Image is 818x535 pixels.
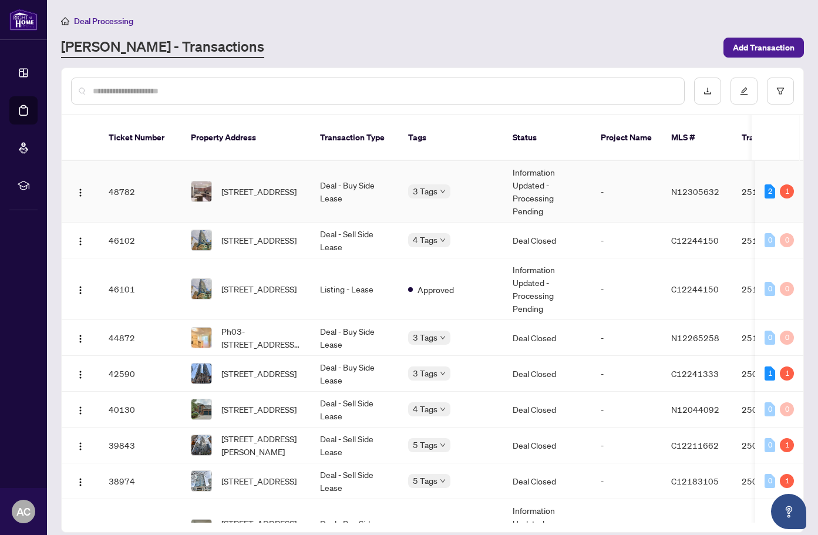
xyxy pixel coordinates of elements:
[771,494,806,529] button: Open asap
[671,235,719,245] span: C12244150
[99,428,181,463] td: 39843
[221,282,297,295] span: [STREET_ADDRESS]
[780,233,794,247] div: 0
[191,279,211,299] img: thumbnail-img
[311,223,399,258] td: Deal - Sell Side Lease
[76,442,85,451] img: Logo
[71,364,90,383] button: Logo
[732,161,814,223] td: 2512924
[99,223,181,258] td: 46102
[191,181,211,201] img: thumbnail-img
[76,477,85,487] img: Logo
[780,184,794,198] div: 1
[440,442,446,448] span: down
[765,366,775,381] div: 1
[418,283,454,296] span: Approved
[591,392,662,428] td: -
[765,233,775,247] div: 0
[311,428,399,463] td: Deal - Sell Side Lease
[723,38,804,58] button: Add Transaction
[765,474,775,488] div: 0
[503,392,591,428] td: Deal Closed
[765,331,775,345] div: 0
[71,472,90,490] button: Logo
[671,440,719,450] span: C12211662
[740,87,748,95] span: edit
[221,403,297,416] span: [STREET_ADDRESS]
[780,474,794,488] div: 1
[16,503,31,520] span: AC
[440,406,446,412] span: down
[76,285,85,295] img: Logo
[311,161,399,223] td: Deal - Buy Side Lease
[440,189,446,194] span: down
[776,87,785,95] span: filter
[765,184,775,198] div: 2
[765,402,775,416] div: 0
[191,471,211,491] img: thumbnail-img
[731,78,758,105] button: edit
[440,237,446,243] span: down
[591,320,662,356] td: -
[440,371,446,376] span: down
[221,432,301,458] span: [STREET_ADDRESS][PERSON_NAME]
[99,463,181,499] td: 38974
[76,406,85,415] img: Logo
[503,320,591,356] td: Deal Closed
[503,115,591,161] th: Status
[732,258,814,320] td: 2511566
[221,185,297,198] span: [STREET_ADDRESS]
[732,356,814,392] td: 2509798
[413,233,437,247] span: 4 Tags
[61,17,69,25] span: home
[221,234,297,247] span: [STREET_ADDRESS]
[440,335,446,341] span: down
[181,115,311,161] th: Property Address
[671,404,719,415] span: N12044092
[732,428,814,463] td: 2508570
[732,320,814,356] td: 2510822
[311,356,399,392] td: Deal - Buy Side Lease
[99,320,181,356] td: 44872
[399,115,503,161] th: Tags
[694,78,721,105] button: download
[413,438,437,452] span: 5 Tags
[311,392,399,428] td: Deal - Sell Side Lease
[732,463,814,499] td: 2508294
[671,186,719,197] span: N12305632
[780,331,794,345] div: 0
[76,188,85,197] img: Logo
[591,463,662,499] td: -
[732,223,814,258] td: 2511566
[71,436,90,455] button: Logo
[221,475,297,487] span: [STREET_ADDRESS]
[765,282,775,296] div: 0
[780,438,794,452] div: 1
[71,400,90,419] button: Logo
[503,161,591,223] td: Information Updated - Processing Pending
[71,328,90,347] button: Logo
[191,328,211,348] img: thumbnail-img
[76,370,85,379] img: Logo
[732,115,814,161] th: Trade Number
[591,161,662,223] td: -
[191,435,211,455] img: thumbnail-img
[311,320,399,356] td: Deal - Buy Side Lease
[780,366,794,381] div: 1
[71,182,90,201] button: Logo
[591,258,662,320] td: -
[503,463,591,499] td: Deal Closed
[71,280,90,298] button: Logo
[671,368,719,379] span: C12241333
[503,223,591,258] td: Deal Closed
[191,399,211,419] img: thumbnail-img
[191,230,211,250] img: thumbnail-img
[71,231,90,250] button: Logo
[767,78,794,105] button: filter
[503,258,591,320] td: Information Updated - Processing Pending
[591,115,662,161] th: Project Name
[221,367,297,380] span: [STREET_ADDRESS]
[99,161,181,223] td: 48782
[99,258,181,320] td: 46101
[99,392,181,428] td: 40130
